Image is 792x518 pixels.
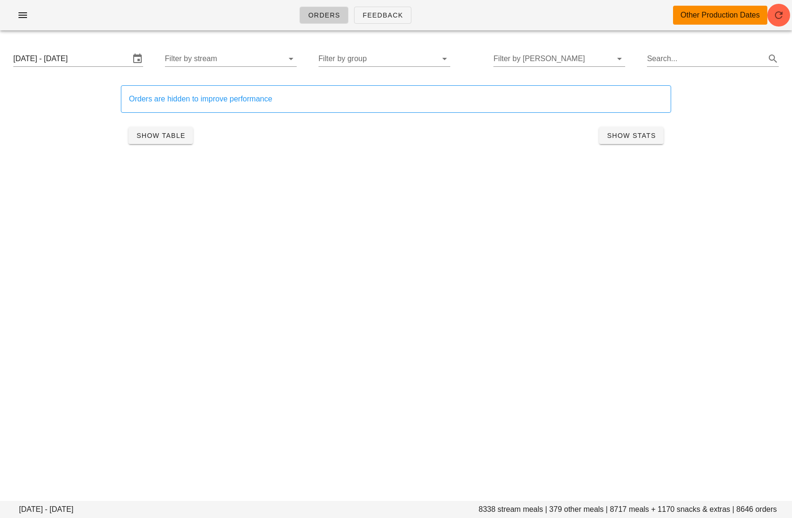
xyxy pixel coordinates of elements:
[681,9,760,21] div: Other Production Dates
[354,7,411,24] a: Feedback
[319,51,450,66] div: Filter by group
[599,127,664,144] button: Show Stats
[300,7,348,24] a: Orders
[129,93,663,105] div: Orders are hidden to improve performance
[136,132,185,139] span: Show Table
[308,11,340,19] span: Orders
[165,51,297,66] div: Filter by stream
[362,11,403,19] span: Feedback
[493,51,625,66] div: Filter by [PERSON_NAME]
[128,127,193,144] button: Show Table
[607,132,656,139] span: Show Stats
